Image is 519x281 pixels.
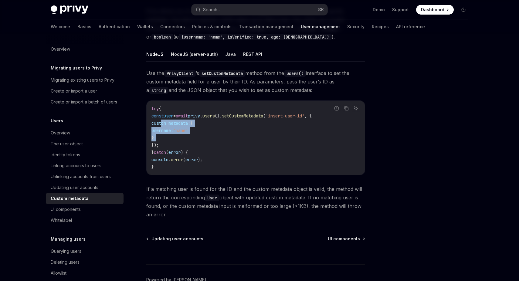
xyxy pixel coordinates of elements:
div: UI components [51,206,81,213]
div: Create or import a batch of users [51,98,117,106]
h5: Users [51,117,63,124]
div: Search... [203,6,220,13]
span: 'name' [173,128,188,133]
a: Whitelabel [46,215,124,226]
h5: Managing users [51,235,86,243]
button: NodeJS (server-auth) [171,47,218,61]
div: Create or import a user [51,87,97,95]
a: Custom metadata [46,193,124,204]
span: { [159,106,161,111]
span: UI components [328,236,360,242]
div: Deleting users [51,259,80,266]
span: If a matching user is found for the ID and the custom metadata object is valid, the method will r... [146,185,365,219]
a: Overview [46,44,124,55]
a: Authentication [99,19,130,34]
span: users [202,113,215,119]
button: Report incorrect code [333,104,341,112]
div: Updating user accounts [51,184,98,191]
div: Unlinking accounts from users [51,173,111,180]
span: const [151,113,164,119]
code: boolean [151,34,173,40]
div: Identity tokens [51,151,80,158]
div: The user object [51,140,83,147]
img: dark logo [51,5,88,14]
button: REST API [243,47,262,61]
a: Updating user accounts [46,182,124,193]
a: The user object [46,138,124,149]
a: Querying users [46,246,124,257]
span: . [168,157,171,162]
a: Welcome [51,19,70,34]
a: Identity tokens [46,149,124,160]
span: ( [183,157,185,162]
a: Policies & controls [192,19,232,34]
button: Search...⌘K [192,4,327,15]
div: Linking accounts to users [51,162,101,169]
div: Overview [51,129,70,137]
span: error [168,150,181,155]
span: privy [188,113,200,119]
a: Unlinking accounts from users [46,171,124,182]
button: Toggle dark mode [459,5,468,15]
div: Migrating existing users to Privy [51,76,114,84]
a: Updating user accounts [147,236,203,242]
span: user [164,113,173,119]
a: Deleting users [46,257,124,268]
span: . [200,113,202,119]
code: User [205,195,219,201]
a: Linking accounts to users [46,160,124,171]
span: console [151,157,168,162]
a: API reference [396,19,425,34]
span: Dashboard [421,7,444,13]
span: ( [166,150,168,155]
h5: Migrating users to Privy [51,64,102,72]
code: string [149,87,168,94]
a: Allowlist [46,268,124,279]
span: , { [304,113,312,119]
span: ⌘ K [317,7,324,12]
div: Custom metadata [51,195,89,202]
span: } [151,164,154,170]
a: Basics [77,19,91,34]
a: Connectors [160,19,185,34]
span: error [185,157,198,162]
span: username: [151,128,173,133]
div: Querying users [51,248,81,255]
code: setCustomMetadata [199,70,245,77]
span: ); [198,157,202,162]
span: Use the ’s method from the interface to set the custom metadata field for a user by their ID. As ... [146,69,365,94]
span: ) { [181,150,188,155]
a: Recipes [372,19,389,34]
span: 'insert-user-id' [266,113,304,119]
a: Create or import a user [46,86,124,96]
span: ( [263,113,266,119]
button: Ask AI [352,104,360,112]
a: UI components [46,204,124,215]
a: Wallets [137,19,153,34]
a: Migrating existing users to Privy [46,75,124,86]
span: }); [151,142,159,148]
a: Support [392,7,409,13]
a: Demo [373,7,385,13]
code: PrivyClient [164,70,196,77]
span: Updating user accounts [151,236,203,242]
a: Transaction management [239,19,293,34]
span: } [151,135,154,140]
div: Whitelabel [51,217,72,224]
span: = [173,113,176,119]
span: setCustomMetadata [222,113,263,119]
span: catch [154,150,166,155]
button: NodeJS [146,47,164,61]
button: Java [225,47,236,61]
span: } [151,150,154,155]
a: User management [301,19,340,34]
code: users() [284,70,306,77]
a: Security [347,19,365,34]
a: Dashboard [416,5,454,15]
a: Create or import a batch of users [46,96,124,107]
a: Overview [46,127,124,138]
a: UI components [328,236,365,242]
code: {username: 'name', isVerified: true, age: [DEMOGRAPHIC_DATA]} [179,34,332,40]
span: { [190,120,193,126]
span: await [176,113,188,119]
